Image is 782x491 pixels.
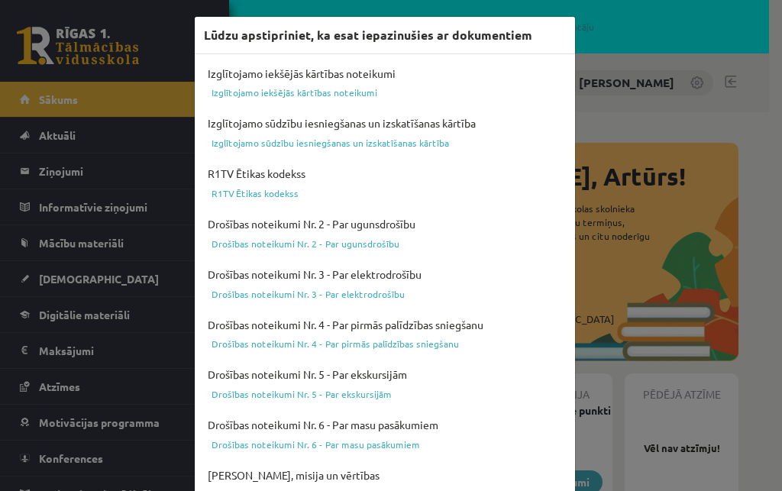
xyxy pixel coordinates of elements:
a: Drošības noteikumi Nr. 6 - Par masu pasākumiem [204,435,566,454]
a: Drošības noteikumi Nr. 2 - Par ugunsdrošību [204,234,566,253]
a: R1TV Ētikas kodekss [204,184,566,202]
h4: Drošības noteikumi Nr. 3 - Par elektrodrošību [204,264,566,285]
h4: Drošības noteikumi Nr. 5 - Par ekskursijām [204,364,566,385]
h4: Drošības noteikumi Nr. 4 - Par pirmās palīdzības sniegšanu [204,315,566,335]
h4: [PERSON_NAME], misija un vērtības [204,465,566,486]
a: Drošības noteikumi Nr. 4 - Par pirmās palīdzības sniegšanu [204,334,566,353]
a: Izglītojamo sūdzību iesniegšanas un izskatīšanas kārtība [204,134,566,152]
a: Drošības noteikumi Nr. 3 - Par elektrodrošību [204,285,566,303]
h4: R1TV Ētikas kodekss [204,163,566,184]
h3: Lūdzu apstipriniet, ka esat iepazinušies ar dokumentiem [204,26,532,44]
h4: Izglītojamo iekšējās kārtības noteikumi [204,63,566,84]
h4: Izglītojamo sūdzību iesniegšanas un izskatīšanas kārtība [204,113,566,134]
h4: Drošības noteikumi Nr. 2 - Par ugunsdrošību [204,214,566,234]
h4: Drošības noteikumi Nr. 6 - Par masu pasākumiem [204,415,566,435]
a: Drošības noteikumi Nr. 5 - Par ekskursijām [204,385,566,403]
a: Izglītojamo iekšējās kārtības noteikumi [204,83,566,102]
